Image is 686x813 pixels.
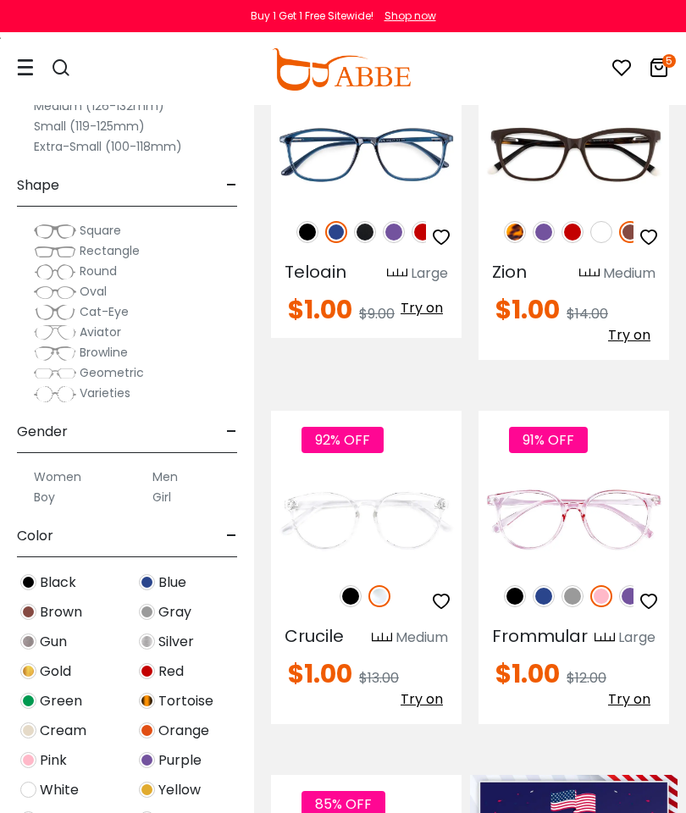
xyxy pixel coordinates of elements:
img: Cat-Eye.png [34,304,76,321]
i: 5 [662,54,676,68]
img: Varieties.png [34,385,76,403]
span: Gold [40,661,71,682]
span: Try on [608,689,650,709]
img: Red [412,221,434,243]
img: Purple [619,585,641,607]
img: Blue [139,574,155,590]
label: Men [152,467,178,487]
span: Zion [492,260,527,284]
span: Try on [401,298,443,318]
img: Yellow [139,782,155,798]
img: Pink [590,585,612,607]
img: White [590,221,612,243]
img: Black [340,585,362,607]
span: Teloain [285,260,346,284]
span: Purple [158,750,202,771]
div: Large [618,628,656,648]
img: Black [296,221,318,243]
span: Tortoise [158,691,213,711]
img: Gray [562,585,584,607]
label: Extra-Small (100-118mm) [34,136,182,157]
span: Gun [40,632,67,652]
span: $13.00 [359,668,399,688]
label: Women [34,467,81,487]
span: Pink [40,750,67,771]
span: Black [40,572,76,593]
span: Browline [80,344,128,361]
img: Pink Frommular - Plastic ,Universal Bridge Fit [479,472,669,567]
div: Buy 1 Get 1 Free Sitewide! [251,8,373,24]
span: $1.00 [495,291,560,328]
img: Purple [533,221,555,243]
span: Try on [608,325,650,345]
img: Matte Black [354,221,376,243]
div: Medium [396,628,448,648]
img: Red [139,663,155,679]
button: Try on [603,324,656,346]
img: Cream [20,722,36,738]
span: Frommular [492,624,588,648]
img: Browline.png [34,345,76,362]
img: Leopard [504,221,526,243]
span: Red [158,661,184,682]
a: Fclear Crucile - Plastic ,Universal Bridge Fit [271,472,462,567]
button: Try on [603,689,656,711]
img: size ruler [387,268,407,280]
span: Try on [401,689,443,709]
span: Yellow [158,780,201,800]
span: $1.00 [288,655,352,692]
img: Purple Zion - Acetate ,Universal Bridge Fit [479,107,669,202]
label: Medium (126-132mm) [34,96,164,116]
span: $1.00 [495,655,560,692]
img: Clear [368,585,390,607]
span: - [226,516,237,556]
span: - [226,165,237,206]
span: Square [80,222,121,239]
img: Green [20,693,36,709]
img: Purple [383,221,405,243]
a: Shop now [376,8,436,23]
img: Gun [20,633,36,650]
span: Blue [158,572,186,593]
img: Square.png [34,223,76,240]
img: Matte-black Teloain - TR ,Light Weight [271,107,462,202]
div: Medium [603,263,656,284]
img: White [20,782,36,798]
span: Cream [40,721,86,741]
span: Geometric [80,364,144,381]
span: 91% OFF [509,427,588,453]
img: Orange [139,722,155,738]
span: Oval [80,283,107,300]
span: Green [40,691,82,711]
span: Silver [158,632,194,652]
span: $1.00 [288,291,352,328]
span: Brown [40,602,82,622]
label: Boy [34,487,55,507]
span: 92% OFF [302,427,384,453]
img: Black [20,574,36,590]
img: Blue [533,585,555,607]
span: $12.00 [567,668,606,688]
img: Oval.png [34,284,76,301]
span: - [226,412,237,452]
div: Large [411,263,448,284]
img: Round.png [34,263,76,280]
img: Brown [619,221,641,243]
span: $9.00 [359,304,395,324]
img: Blue [325,221,347,243]
span: Gender [17,412,68,452]
label: Girl [152,487,171,507]
img: Tortoise [139,693,155,709]
span: Crucile [285,624,344,648]
span: Cat-Eye [80,303,129,320]
img: Aviator.png [34,324,76,341]
span: Aviator [80,324,121,340]
img: Pink [20,752,36,768]
span: Orange [158,721,209,741]
span: Varieties [80,384,130,401]
img: Black [504,585,526,607]
img: Red [562,221,584,243]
